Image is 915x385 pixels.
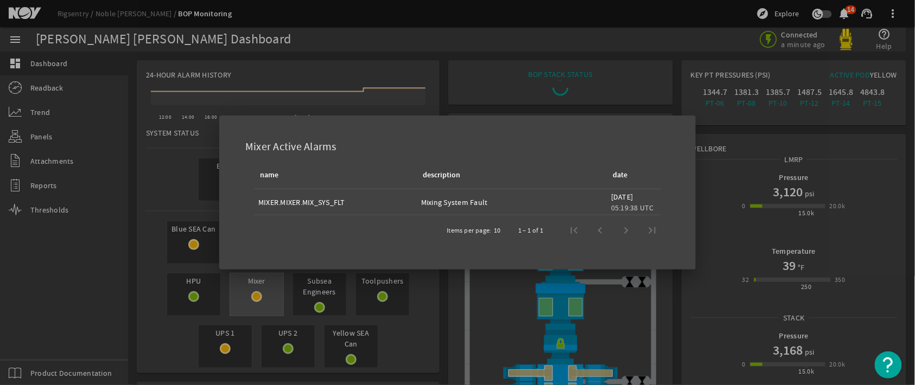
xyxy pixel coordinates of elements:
div: date [611,169,652,181]
div: Mixer Active Alarms [232,129,683,161]
button: Open Resource Center [875,351,902,378]
div: 10 [494,225,501,236]
div: name [258,169,408,181]
div: Items per page: [447,225,492,236]
div: Mixing System Fault [421,197,602,208]
div: description [423,169,460,181]
legacy-datetime-component: [DATE] [611,192,633,202]
div: name [260,169,278,181]
div: description [421,169,598,181]
legacy-datetime-component: 05:19:38 UTC [611,203,654,213]
div: 1 – 1 of 1 [518,225,544,236]
div: MIXER.MIXER.MIX_SYS_FLT [258,197,412,208]
div: date [613,169,627,181]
